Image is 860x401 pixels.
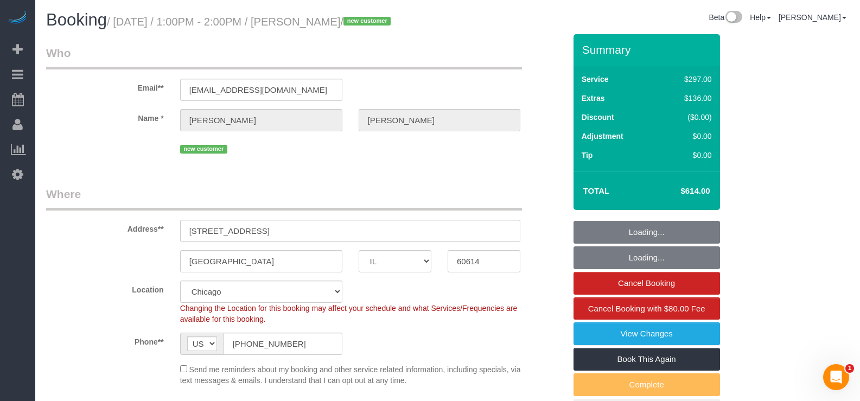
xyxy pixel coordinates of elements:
span: Booking [46,10,107,29]
span: new customer [180,145,227,154]
a: Cancel Booking [574,272,720,295]
a: [PERSON_NAME] [779,13,846,22]
label: Discount [582,112,614,123]
legend: Where [46,186,522,211]
label: Location [38,281,172,295]
a: Book This Again [574,348,720,371]
input: Last Name* [359,109,521,131]
a: View Changes [574,322,720,345]
a: Beta [709,13,742,22]
img: New interface [724,11,742,25]
small: / [DATE] / 1:00PM - 2:00PM / [PERSON_NAME] [107,16,394,28]
input: First Name** [180,109,342,131]
label: Name * [38,109,172,124]
label: Extras [582,93,605,104]
span: Send me reminders about my booking and other service related information, including specials, via... [180,365,521,385]
strong: Total [583,186,610,195]
iframe: Intercom live chat [823,364,849,390]
span: Changing the Location for this booking may affect your schedule and what Services/Frequencies are... [180,304,518,323]
div: $136.00 [661,93,712,104]
h3: Summary [582,43,715,56]
span: new customer [343,17,391,26]
div: ($0.00) [661,112,712,123]
a: Cancel Booking with $80.00 Fee [574,297,720,320]
label: Tip [582,150,593,161]
a: Help [750,13,771,22]
label: Service [582,74,609,85]
div: $0.00 [661,131,712,142]
span: / [341,16,394,28]
span: Cancel Booking with $80.00 Fee [588,304,705,313]
img: Automaid Logo [7,11,28,26]
span: 1 [845,364,854,373]
h4: $614.00 [648,187,710,196]
legend: Who [46,45,522,69]
input: Zip Code** [448,250,520,272]
div: $297.00 [661,74,712,85]
label: Adjustment [582,131,623,142]
div: $0.00 [661,150,712,161]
